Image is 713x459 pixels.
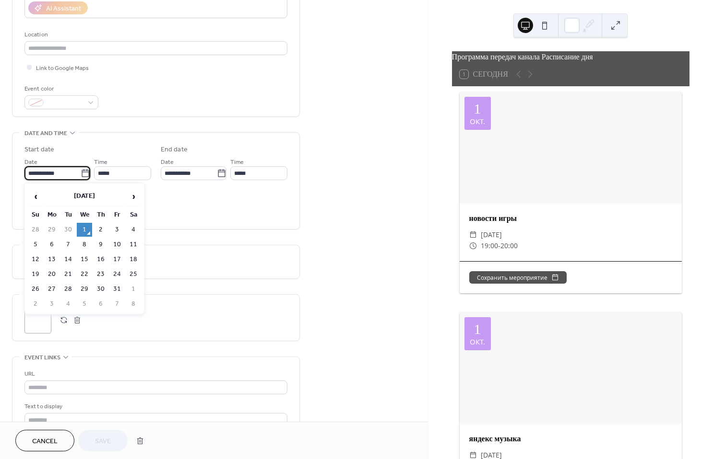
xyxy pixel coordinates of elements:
th: Su [28,208,43,222]
td: 8 [126,297,141,311]
div: ​ [469,240,477,252]
td: 4 [60,297,76,311]
span: › [126,187,141,206]
span: 19:00 [481,240,498,252]
td: 30 [60,223,76,237]
td: 22 [77,267,92,281]
td: 7 [60,238,76,252]
td: 3 [109,223,125,237]
div: ​ [469,229,477,241]
th: [DATE] [44,186,125,207]
th: Tu [60,208,76,222]
td: 17 [109,252,125,266]
td: 26 [28,282,43,296]
td: 2 [28,297,43,311]
div: Text to display [24,402,285,412]
td: 28 [60,282,76,296]
th: Mo [44,208,59,222]
td: 6 [93,297,108,311]
div: Location [24,30,285,40]
span: Date [24,157,37,167]
span: Event links [24,353,60,363]
td: 14 [60,252,76,266]
td: 20 [44,267,59,281]
span: [DATE] [481,229,502,241]
td: 19 [28,267,43,281]
td: 7 [109,297,125,311]
div: новости игры [460,213,682,224]
div: Start date [24,145,54,155]
span: 20:00 [500,240,518,252]
div: яндекс музыка [460,433,682,445]
td: 28 [28,223,43,237]
span: Time [230,157,244,167]
div: окт. [470,118,485,125]
td: 27 [44,282,59,296]
td: 31 [109,282,125,296]
span: Date and time [24,128,67,138]
button: Сохранить мероприятие [469,271,567,284]
td: 2 [93,223,108,237]
span: Link to Google Maps [36,63,89,73]
div: End date [161,145,188,155]
th: Th [93,208,108,222]
td: 1 [126,282,141,296]
td: 1 [77,223,92,237]
td: 16 [93,252,108,266]
td: 9 [93,238,108,252]
td: 15 [77,252,92,266]
td: 11 [126,238,141,252]
div: 1 [474,102,481,116]
span: Time [94,157,107,167]
td: 25 [126,267,141,281]
td: 10 [109,238,125,252]
td: 4 [126,223,141,237]
td: 29 [77,282,92,296]
th: We [77,208,92,222]
button: Cancel [15,430,74,451]
td: 24 [109,267,125,281]
div: Event color [24,84,96,94]
span: ‹ [28,187,43,206]
div: Программа передач канала Расписание дня [452,51,689,63]
td: 6 [44,238,59,252]
span: Cancel [32,436,58,447]
th: Sa [126,208,141,222]
td: 13 [44,252,59,266]
div: окт. [470,338,485,345]
td: 23 [93,267,108,281]
td: 29 [44,223,59,237]
th: Fr [109,208,125,222]
span: - [498,240,500,252]
td: 18 [126,252,141,266]
div: ; [24,307,51,333]
td: 21 [60,267,76,281]
td: 8 [77,238,92,252]
td: 3 [44,297,59,311]
td: 5 [77,297,92,311]
td: 12 [28,252,43,266]
td: 5 [28,238,43,252]
span: Date [161,157,174,167]
td: 30 [93,282,108,296]
div: 1 [474,322,481,336]
div: URL [24,369,285,379]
